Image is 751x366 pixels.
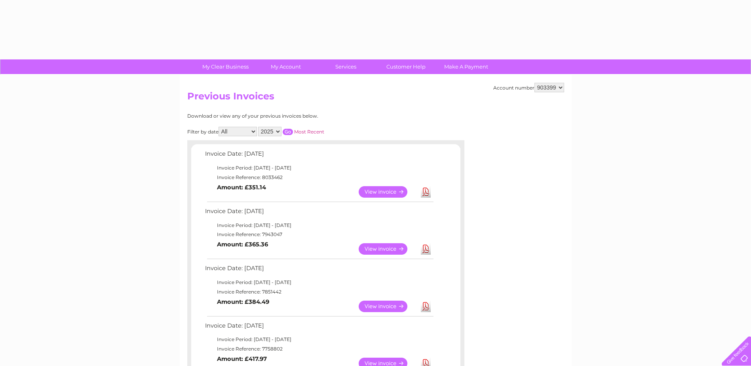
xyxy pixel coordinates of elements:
[373,59,439,74] a: Customer Help
[203,221,435,230] td: Invoice Period: [DATE] - [DATE]
[187,127,395,136] div: Filter by date
[359,301,417,312] a: View
[359,186,417,198] a: View
[203,320,435,335] td: Invoice Date: [DATE]
[203,335,435,344] td: Invoice Period: [DATE] - [DATE]
[187,113,395,119] div: Download or view any of your previous invoices below.
[421,186,431,198] a: Download
[294,129,324,135] a: Most Recent
[253,59,318,74] a: My Account
[493,83,564,92] div: Account number
[359,243,417,255] a: View
[421,243,431,255] a: Download
[187,91,564,106] h2: Previous Invoices
[203,230,435,239] td: Invoice Reference: 7943047
[217,298,269,305] b: Amount: £384.49
[203,163,435,173] td: Invoice Period: [DATE] - [DATE]
[203,206,435,221] td: Invoice Date: [DATE]
[193,59,258,74] a: My Clear Business
[203,173,435,182] td: Invoice Reference: 8033462
[203,287,435,297] td: Invoice Reference: 7851442
[313,59,378,74] a: Services
[433,59,499,74] a: Make A Payment
[421,301,431,312] a: Download
[217,241,268,248] b: Amount: £365.36
[217,355,267,362] b: Amount: £417.97
[203,278,435,287] td: Invoice Period: [DATE] - [DATE]
[203,263,435,278] td: Invoice Date: [DATE]
[203,149,435,163] td: Invoice Date: [DATE]
[203,344,435,354] td: Invoice Reference: 7758802
[217,184,266,191] b: Amount: £351.14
